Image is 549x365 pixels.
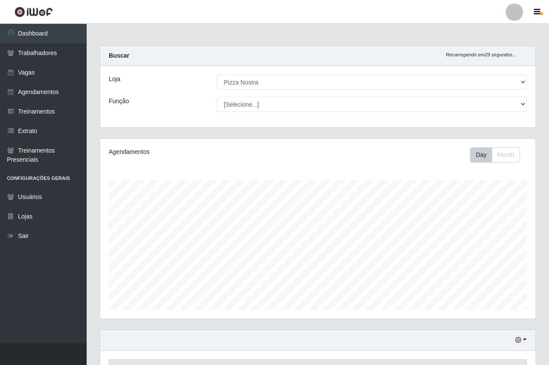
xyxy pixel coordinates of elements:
[109,147,276,156] div: Agendamentos
[109,97,129,106] label: Função
[470,147,520,163] div: First group
[470,147,492,163] button: Day
[470,147,527,163] div: Toolbar with button groups
[14,7,53,17] img: CoreUI Logo
[109,52,129,59] strong: Buscar
[446,52,517,57] i: Recarregando em 29 segundos...
[492,147,520,163] button: Month
[109,75,120,84] label: Loja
